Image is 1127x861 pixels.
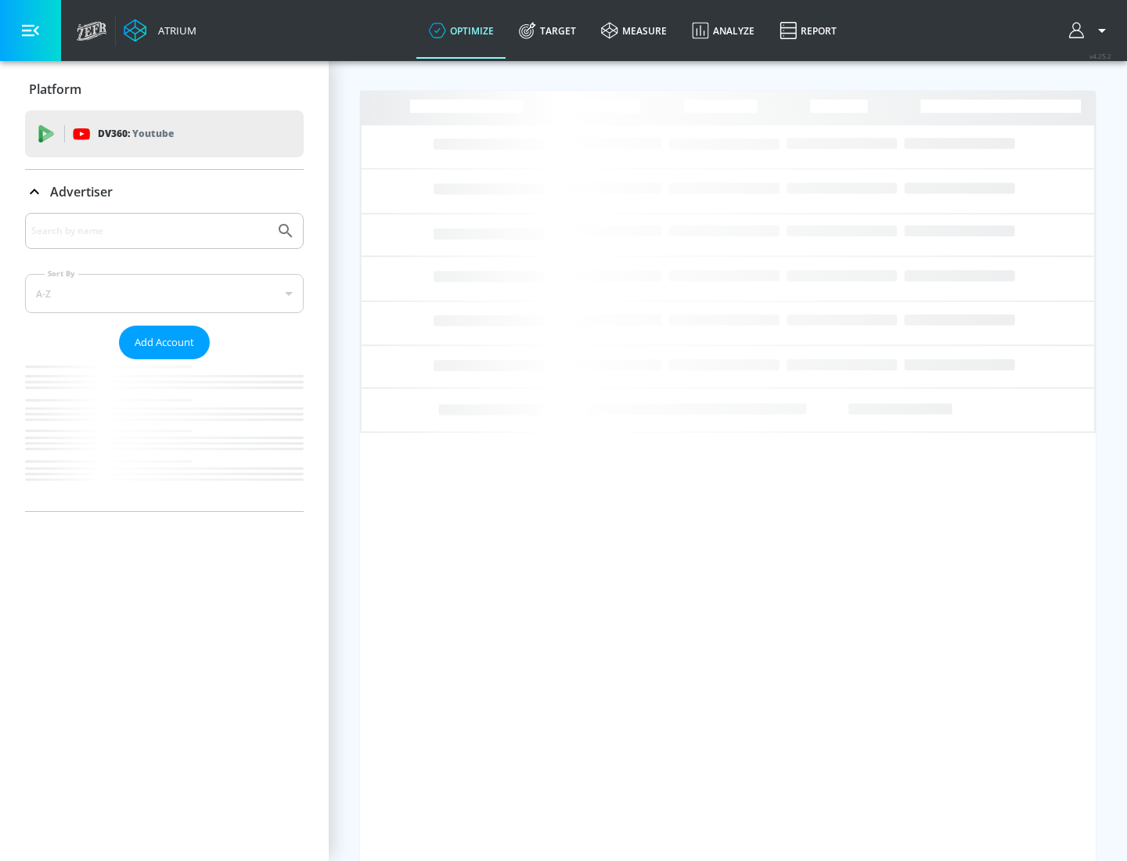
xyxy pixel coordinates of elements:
span: Add Account [135,333,194,351]
a: Atrium [124,19,196,42]
a: Report [767,2,849,59]
a: optimize [416,2,506,59]
a: Target [506,2,589,59]
p: Advertiser [50,183,113,200]
div: Advertiser [25,213,304,511]
p: Platform [29,81,81,98]
a: measure [589,2,679,59]
div: A-Z [25,274,304,313]
p: Youtube [132,125,174,142]
div: Advertiser [25,170,304,214]
label: Sort By [45,268,78,279]
span: v 4.25.2 [1089,52,1111,60]
div: Atrium [152,23,196,38]
input: Search by name [31,221,268,241]
a: Analyze [679,2,767,59]
button: Add Account [119,326,210,359]
nav: list of Advertiser [25,359,304,511]
div: Platform [25,67,304,111]
p: DV360: [98,125,174,142]
div: DV360: Youtube [25,110,304,157]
